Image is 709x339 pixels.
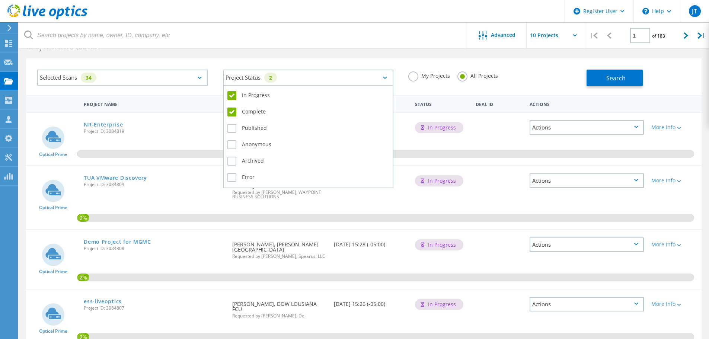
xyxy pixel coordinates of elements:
span: Requested by [PERSON_NAME], WAYPOINT BUSINESS SOLUTIONS [232,190,326,199]
div: 2 [264,73,277,83]
span: Requested by [PERSON_NAME], Dell [232,314,326,318]
span: 2% [77,274,89,280]
div: More Info [651,242,698,247]
span: Advanced [491,32,515,38]
div: Deal Id [472,97,526,111]
div: In Progress [415,299,463,310]
span: 2% [77,214,89,221]
div: Project Status [223,70,394,86]
div: In Progress [415,175,463,186]
div: Actions [530,173,644,188]
button: Search [587,70,643,86]
label: Complete [227,108,389,116]
div: In Progress [415,122,463,133]
div: | [694,22,709,49]
div: [DATE] 15:26 (-05:00) [330,290,411,314]
div: [DATE] 15:28 (-05:00) [330,230,411,255]
div: Actions [530,237,644,252]
div: Actions [530,120,644,135]
span: Search [606,74,626,82]
span: JT [692,8,697,14]
div: Actions [526,97,648,111]
span: Project ID: 3084819 [84,129,225,134]
div: [PERSON_NAME], DOW LOUSIANA FCU [229,290,330,326]
a: Live Optics Dashboard [7,16,87,21]
label: My Projects [408,71,450,79]
label: Archived [227,157,389,166]
div: More Info [651,178,698,183]
div: | [586,22,601,49]
div: 34 [81,73,96,83]
a: Demo Project for MGMC [84,239,151,244]
label: All Projects [457,71,498,79]
svg: \n [642,8,649,15]
a: NR-Enterprise [84,122,123,127]
div: Project Name [80,97,229,111]
div: In Progress [415,239,463,250]
label: Anonymous [227,140,389,149]
span: Project ID: 3084807 [84,306,225,310]
span: Optical Prime [39,152,67,157]
span: of 183 [652,33,665,39]
div: [PERSON_NAME], [PERSON_NAME][GEOGRAPHIC_DATA] [229,230,330,266]
a: ess-liveoptics [84,299,122,304]
span: Optical Prime [39,205,67,210]
span: Optical Prime [39,269,67,274]
div: Selected Scans [37,70,208,86]
input: Search projects by name, owner, ID, company, etc [19,22,467,48]
span: Project ID: 3084808 [84,246,225,251]
span: Requested by [PERSON_NAME], Spearus, LLC [232,254,326,259]
div: More Info [651,301,698,307]
div: More Info [651,125,698,130]
label: Error [227,173,389,182]
span: Project ID: 3084809 [84,182,225,187]
span: Optical Prime [39,329,67,333]
label: In Progress [227,91,389,100]
div: Status [411,97,472,111]
label: Published [227,124,389,133]
a: TUA VMware Discovery [84,175,147,180]
div: Actions [530,297,644,311]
